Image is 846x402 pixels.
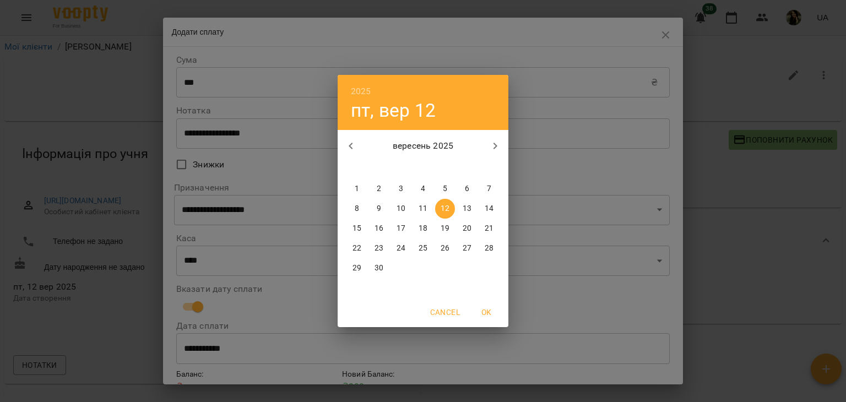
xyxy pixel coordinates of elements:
[369,199,389,219] button: 9
[479,219,499,238] button: 21
[369,238,389,258] button: 23
[377,183,381,194] p: 2
[463,203,471,214] p: 13
[469,302,504,322] button: OK
[397,203,405,214] p: 10
[375,243,383,254] p: 23
[351,84,371,99] button: 2025
[364,139,482,153] p: вересень 2025
[485,223,493,234] p: 21
[369,219,389,238] button: 16
[435,219,455,238] button: 19
[430,306,460,319] span: Cancel
[465,183,469,194] p: 6
[487,183,491,194] p: 7
[413,219,433,238] button: 18
[426,302,464,322] button: Cancel
[347,219,367,238] button: 15
[351,99,436,122] button: пт, вер 12
[457,238,477,258] button: 27
[397,223,405,234] p: 17
[435,179,455,199] button: 5
[441,223,449,234] p: 19
[435,238,455,258] button: 26
[391,199,411,219] button: 10
[419,223,427,234] p: 18
[435,199,455,219] button: 12
[479,179,499,199] button: 7
[369,258,389,278] button: 30
[419,243,427,254] p: 25
[355,183,359,194] p: 1
[457,162,477,173] span: сб
[463,223,471,234] p: 20
[397,243,405,254] p: 24
[421,183,425,194] p: 4
[479,162,499,173] span: нд
[435,162,455,173] span: пт
[375,223,383,234] p: 16
[463,243,471,254] p: 27
[419,203,427,214] p: 11
[443,183,447,194] p: 5
[479,199,499,219] button: 14
[355,203,359,214] p: 8
[377,203,381,214] p: 9
[479,238,499,258] button: 28
[347,179,367,199] button: 1
[485,203,493,214] p: 14
[347,162,367,173] span: пн
[413,162,433,173] span: чт
[347,199,367,219] button: 8
[391,238,411,258] button: 24
[369,179,389,199] button: 2
[413,179,433,199] button: 4
[347,258,367,278] button: 29
[485,243,493,254] p: 28
[457,179,477,199] button: 6
[391,179,411,199] button: 3
[413,238,433,258] button: 25
[352,263,361,274] p: 29
[391,162,411,173] span: ср
[352,223,361,234] p: 15
[441,203,449,214] p: 12
[399,183,403,194] p: 3
[369,162,389,173] span: вт
[352,243,361,254] p: 22
[457,219,477,238] button: 20
[391,219,411,238] button: 17
[473,306,500,319] span: OK
[413,199,433,219] button: 11
[441,243,449,254] p: 26
[375,263,383,274] p: 30
[457,199,477,219] button: 13
[347,238,367,258] button: 22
